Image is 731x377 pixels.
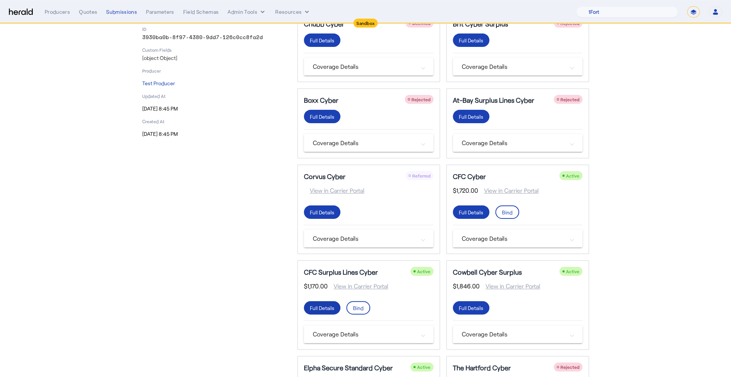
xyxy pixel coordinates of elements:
[453,282,480,291] span: $1,846.00
[228,8,266,16] button: internal dropdown menu
[142,33,288,41] p: 3930ba0b-8f97-4380-9dd7-126c0cc8fa2d
[9,9,33,16] img: Herald Logo
[142,118,288,124] p: Created At
[462,234,565,243] mat-panel-title: Coverage Details
[459,36,483,44] div: Full Details
[417,364,430,370] span: Active
[142,26,288,32] p: ID
[304,282,328,291] span: $1,170.00
[353,304,363,312] div: Bind
[304,267,378,277] h5: CFC Surplus Lines Cyber
[566,269,579,274] span: Active
[304,58,433,76] mat-expansion-panel-header: Coverage Details
[313,330,416,339] mat-panel-title: Coverage Details
[304,325,433,343] mat-expansion-panel-header: Coverage Details
[304,205,340,219] button: Full Details
[417,269,430,274] span: Active
[462,138,565,147] mat-panel-title: Coverage Details
[275,8,311,16] button: Resources dropdown menu
[560,364,579,370] span: Rejected
[459,208,483,216] div: Full Details
[453,230,582,247] mat-expansion-panel-header: Coverage Details
[313,62,416,71] mat-panel-title: Coverage Details
[313,234,416,243] mat-panel-title: Coverage Details
[453,362,511,373] h5: The Hartford Cyber
[453,267,522,277] h5: Cowbell Cyber Surplus
[502,208,512,216] div: Bind
[453,33,489,47] button: Full Details
[411,97,430,102] span: Rejected
[453,205,489,219] button: Full Details
[453,58,582,76] mat-expansion-panel-header: Coverage Details
[310,208,334,216] div: Full Details
[146,8,174,16] div: Parameters
[478,186,539,195] span: View in Carrier Portal
[304,33,340,47] button: Full Details
[495,205,519,219] button: Bind
[142,93,288,99] p: Updated At
[142,105,288,112] p: [DATE] 8:45 PM
[142,80,288,87] p: Test Producer
[462,330,565,339] mat-panel-title: Coverage Details
[462,62,565,71] mat-panel-title: Coverage Details
[106,8,137,16] div: Submissions
[304,110,340,123] button: Full Details
[310,113,334,121] div: Full Details
[328,282,388,291] span: View in Carrier Portal
[142,47,288,53] p: Custom Fields
[142,68,288,74] p: Producer
[480,282,540,291] span: View in Carrier Portal
[453,95,534,105] h5: At-Bay Surplus Lines Cyber
[459,304,483,312] div: Full Details
[453,19,508,29] h5: Brit Cyber Surplus
[453,171,486,182] h5: CFC Cyber
[453,301,489,314] button: Full Details
[353,19,378,28] div: Sandbox
[142,130,288,138] p: [DATE] 8:45 PM
[560,97,579,102] span: Rejected
[412,173,430,178] span: Referred
[566,173,579,178] span: Active
[304,95,339,105] h5: Boxx Cyber
[45,8,70,16] div: Producers
[304,186,365,195] span: View in Carrier Portal
[313,138,416,147] mat-panel-title: Coverage Details
[304,301,340,314] button: Full Details
[304,19,344,29] h5: Chubb Cyber
[79,8,97,16] div: Quotes
[453,186,478,195] span: $1,720.00
[459,113,483,121] div: Full Details
[304,134,433,152] mat-expansion-panel-header: Coverage Details
[183,8,219,16] div: Field Schemas
[304,230,433,247] mat-expansion-panel-header: Coverage Details
[310,304,334,312] div: Full Details
[310,36,334,44] div: Full Details
[142,54,288,62] p: [object Object]
[304,171,346,182] h5: Corvus Cyber
[453,110,489,123] button: Full Details
[346,301,370,314] button: Bind
[453,134,582,152] mat-expansion-panel-header: Coverage Details
[304,362,393,373] h5: Elpha Secure Standard Cyber
[453,325,582,343] mat-expansion-panel-header: Coverage Details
